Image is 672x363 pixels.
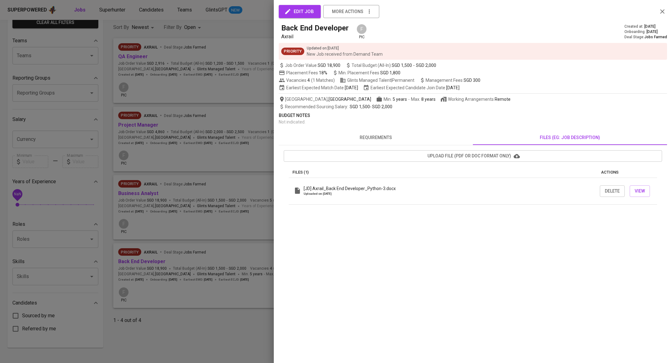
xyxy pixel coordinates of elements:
div: pic [356,24,367,40]
span: Vacancies ( 1 Matches ) [279,77,335,83]
div: Deal Stage : [624,35,667,40]
span: SGD 18,900 [318,62,340,68]
span: requirements [282,134,469,142]
span: [GEOGRAPHIC_DATA] [329,96,371,102]
span: more actions [332,8,363,16]
span: files (eg: job description) [477,134,663,142]
span: SGD 1,500 [392,62,412,68]
div: Remote [495,96,511,102]
span: edit job [286,7,314,16]
span: Management Fees [426,78,480,83]
span: SGD 300 [464,78,480,83]
span: SGD 2,000 [416,62,436,68]
span: [DATE] [345,85,358,91]
span: SGD 1,500 [350,104,370,109]
span: [DATE] [646,29,658,35]
span: Priority [281,49,304,54]
p: Budget Notes [279,112,667,119]
p: New Job received from Demand Team [307,51,383,57]
span: 18% [319,70,327,75]
span: Recommended Sourcing Salary : [285,104,349,109]
button: upload file (pdf or doc format only) [284,150,662,162]
button: View [630,185,650,197]
p: [JD] Axrail_Back End Developer_Python-3.docx [304,185,396,192]
span: [DATE] [446,85,460,91]
span: SGD 2,000 [372,104,392,109]
span: Not indicated . [279,119,306,124]
span: Working Arrangements [441,96,511,102]
span: Delete [605,187,620,195]
span: Earliest Expected Candidate Join Date [363,85,460,91]
span: - [408,96,410,102]
span: - [413,62,415,68]
span: - [285,104,392,110]
div: F [356,24,367,35]
button: more actions [323,5,379,18]
h5: Back End Developer [281,23,349,33]
span: 4 [306,77,310,83]
span: Axrail [281,34,293,40]
span: View [635,187,645,195]
span: Earliest Expected Match Date [279,85,358,91]
div: Created at : [624,24,667,29]
p: actions [601,169,653,175]
span: Min. Placement Fees [338,70,400,75]
p: Updated on : [DATE] [307,45,383,51]
button: edit job [279,5,321,18]
span: 5 years [393,97,407,102]
span: Min. [384,97,407,102]
span: [GEOGRAPHIC_DATA] , [279,96,371,102]
div: Onboarding : [624,29,667,35]
span: [DATE] [644,24,656,29]
span: 8 years [421,97,436,102]
button: Delete [600,185,625,197]
span: Total Budget (All-In) [345,62,436,68]
span: Glints Managed Talent | Permanent [340,77,414,83]
span: Jobs Farmed [644,35,667,39]
p: Files (1) [292,169,601,175]
span: Max. [411,97,436,102]
span: Placement Fees [286,70,327,75]
span: SGD 1,800 [380,70,400,75]
p: Uploaded on: [DATE] [304,192,396,196]
span: Job Order Value [279,62,340,68]
span: upload file (pdf or doc format only) [289,152,657,160]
